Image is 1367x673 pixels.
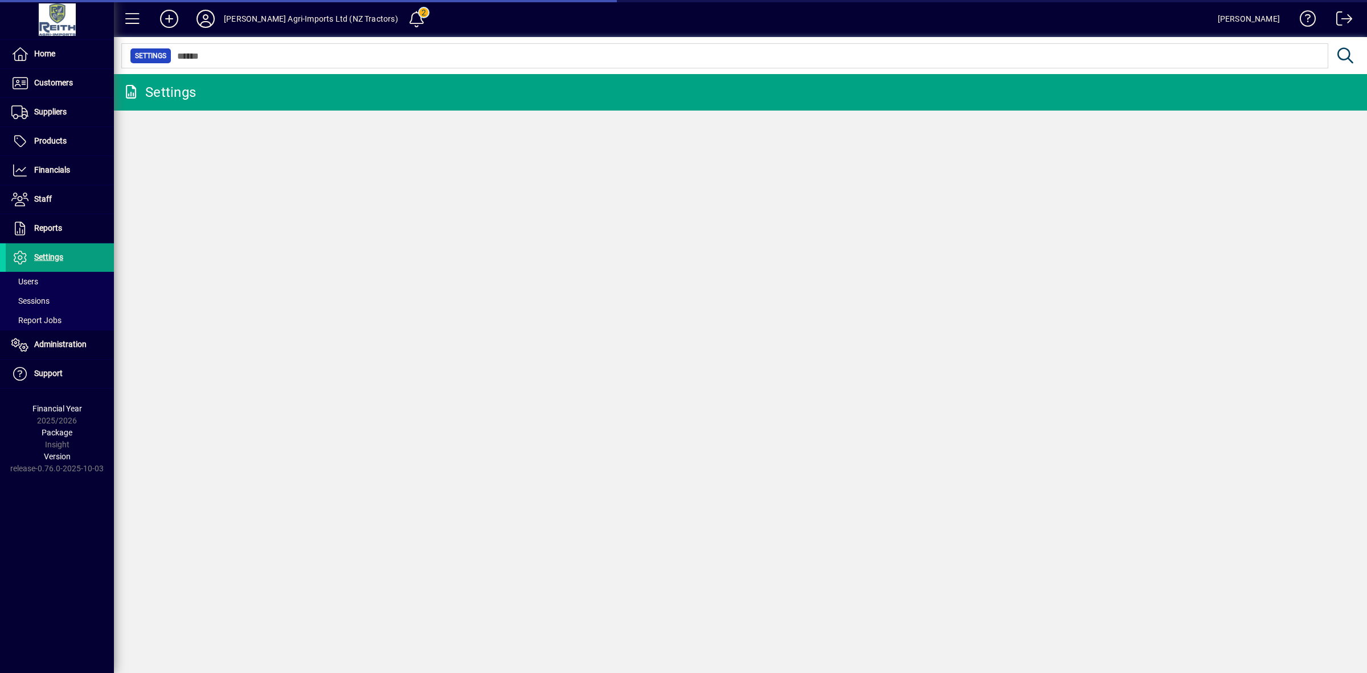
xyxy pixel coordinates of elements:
[34,340,87,349] span: Administration
[32,404,82,413] span: Financial Year
[34,252,63,262] span: Settings
[6,156,114,185] a: Financials
[1218,10,1280,28] div: [PERSON_NAME]
[6,40,114,68] a: Home
[224,10,398,28] div: [PERSON_NAME] Agri-Imports Ltd (NZ Tractors)
[6,331,114,359] a: Administration
[6,272,114,291] a: Users
[6,98,114,127] a: Suppliers
[34,49,55,58] span: Home
[44,452,71,461] span: Version
[6,214,114,243] a: Reports
[135,50,166,62] span: Settings
[6,127,114,156] a: Products
[6,360,114,388] a: Support
[34,78,73,87] span: Customers
[11,277,38,286] span: Users
[1291,2,1316,39] a: Knowledge Base
[34,223,62,233] span: Reports
[6,69,114,97] a: Customers
[151,9,187,29] button: Add
[6,291,114,311] a: Sessions
[42,428,72,437] span: Package
[34,107,67,116] span: Suppliers
[34,369,63,378] span: Support
[34,194,52,203] span: Staff
[187,9,224,29] button: Profile
[34,136,67,145] span: Products
[6,311,114,330] a: Report Jobs
[6,185,114,214] a: Staff
[122,83,196,101] div: Settings
[1328,2,1353,39] a: Logout
[11,296,50,305] span: Sessions
[11,316,62,325] span: Report Jobs
[34,165,70,174] span: Financials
